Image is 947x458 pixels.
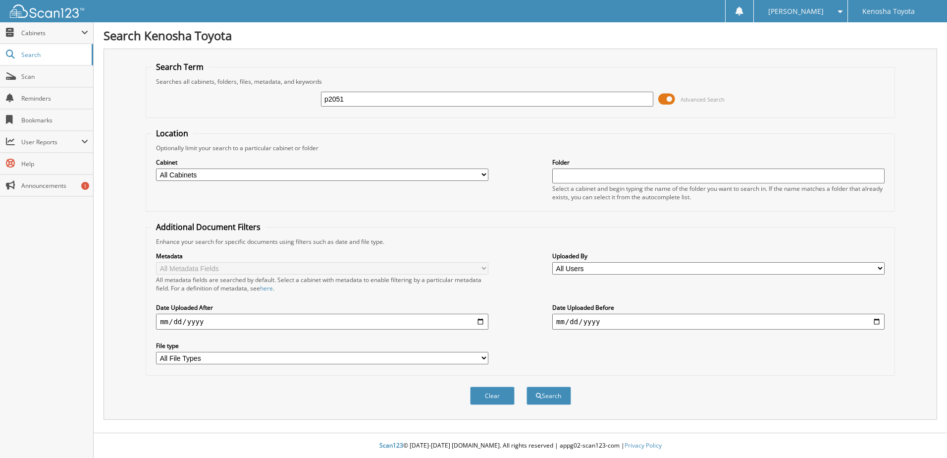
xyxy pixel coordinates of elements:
span: Scan123 [379,441,403,450]
legend: Additional Document Filters [151,222,265,232]
button: Clear [470,387,515,405]
span: Advanced Search [681,96,725,103]
span: Bookmarks [21,116,88,124]
span: Search [21,51,87,59]
span: Reminders [21,94,88,103]
input: end [552,314,885,330]
input: start [156,314,488,330]
label: Uploaded By [552,252,885,260]
label: Date Uploaded After [156,303,488,312]
h1: Search Kenosha Toyota [104,27,937,44]
div: 1 [81,182,89,190]
label: Folder [552,158,885,167]
label: Date Uploaded Before [552,303,885,312]
span: User Reports [21,138,81,146]
label: File type [156,342,488,350]
a: Privacy Policy [625,441,662,450]
div: Optionally limit your search to a particular cabinet or folder [151,144,890,152]
legend: Search Term [151,61,209,72]
span: Cabinets [21,29,81,37]
span: Scan [21,72,88,81]
legend: Location [151,128,193,139]
label: Cabinet [156,158,488,167]
div: © [DATE]-[DATE] [DOMAIN_NAME]. All rights reserved | appg02-scan123-com | [94,434,947,458]
div: All metadata fields are searched by default. Select a cabinet with metadata to enable filtering b... [156,276,488,292]
div: Searches all cabinets, folders, files, metadata, and keywords [151,77,890,86]
img: scan123-logo-white.svg [10,4,84,18]
span: Help [21,160,88,168]
span: Announcements [21,181,88,190]
a: here [260,284,273,292]
span: [PERSON_NAME] [768,8,824,14]
button: Search [526,387,571,405]
label: Metadata [156,252,488,260]
span: Kenosha Toyota [862,8,915,14]
div: Enhance your search for specific documents using filters such as date and file type. [151,237,890,246]
div: Select a cabinet and begin typing the name of the folder you want to search in. If the name match... [552,184,885,201]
